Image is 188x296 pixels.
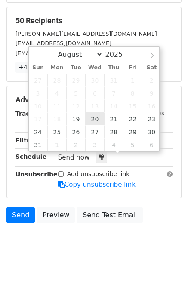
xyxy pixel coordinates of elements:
[66,65,85,71] span: Tue
[142,86,161,99] span: August 9, 2025
[29,125,48,138] span: August 24, 2025
[58,154,90,161] span: Send now
[104,65,123,71] span: Thu
[104,99,123,112] span: August 14, 2025
[29,86,48,99] span: August 3, 2025
[104,74,123,86] span: July 31, 2025
[66,125,85,138] span: August 26, 2025
[67,170,130,179] label: Add unsubscribe link
[15,110,44,117] strong: Tracking
[104,112,123,125] span: August 21, 2025
[47,65,66,71] span: Mon
[66,74,85,86] span: July 29, 2025
[104,138,123,151] span: September 4, 2025
[47,74,66,86] span: July 28, 2025
[15,171,58,178] strong: Unsubscribe
[66,138,85,151] span: September 2, 2025
[15,31,157,37] small: [PERSON_NAME][EMAIL_ADDRESS][DOMAIN_NAME]
[66,86,85,99] span: August 5, 2025
[145,255,188,296] iframe: Chat Widget
[142,74,161,86] span: August 2, 2025
[142,125,161,138] span: August 30, 2025
[85,99,104,112] span: August 13, 2025
[15,40,111,46] small: [EMAIL_ADDRESS][DOMAIN_NAME]
[15,137,37,144] strong: Filters
[85,125,104,138] span: August 27, 2025
[47,125,66,138] span: August 25, 2025
[66,99,85,112] span: August 12, 2025
[123,125,142,138] span: August 29, 2025
[142,138,161,151] span: September 6, 2025
[15,50,111,56] small: [EMAIL_ADDRESS][DOMAIN_NAME]
[47,86,66,99] span: August 4, 2025
[15,153,46,160] strong: Schedule
[47,112,66,125] span: August 18, 2025
[29,112,48,125] span: August 17, 2025
[15,62,52,73] a: +47 more
[66,112,85,125] span: August 19, 2025
[123,112,142,125] span: August 22, 2025
[85,74,104,86] span: July 30, 2025
[85,138,104,151] span: September 3, 2025
[85,86,104,99] span: August 6, 2025
[123,65,142,71] span: Fri
[47,99,66,112] span: August 11, 2025
[142,112,161,125] span: August 23, 2025
[29,138,48,151] span: August 31, 2025
[37,207,75,223] a: Preview
[123,138,142,151] span: September 5, 2025
[77,207,142,223] a: Send Test Email
[6,207,35,223] a: Send
[142,65,161,71] span: Sat
[15,95,173,105] h5: Advanced
[103,50,134,59] input: Year
[142,99,161,112] span: August 16, 2025
[29,99,48,112] span: August 10, 2025
[47,138,66,151] span: September 1, 2025
[15,16,173,25] h5: 50 Recipients
[85,112,104,125] span: August 20, 2025
[123,99,142,112] span: August 15, 2025
[123,74,142,86] span: August 1, 2025
[29,65,48,71] span: Sun
[85,65,104,71] span: Wed
[123,86,142,99] span: August 8, 2025
[58,181,136,188] a: Copy unsubscribe link
[104,125,123,138] span: August 28, 2025
[104,86,123,99] span: August 7, 2025
[29,74,48,86] span: July 27, 2025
